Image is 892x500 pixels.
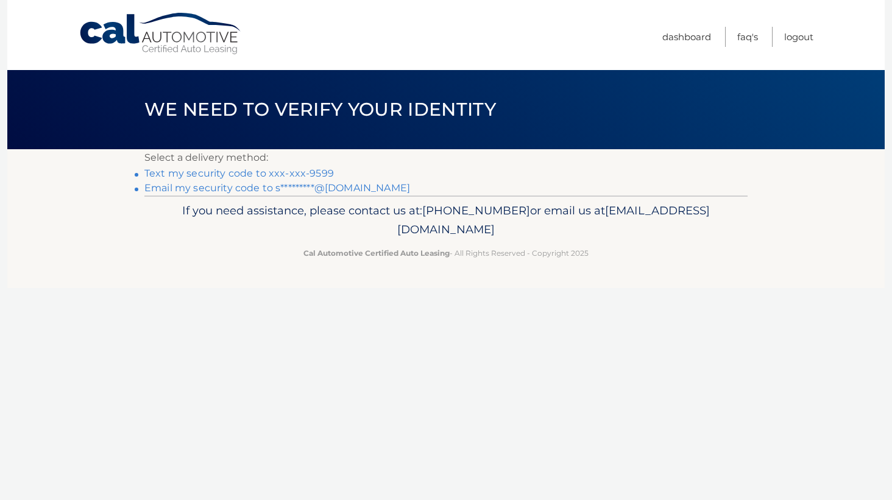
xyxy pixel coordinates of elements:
a: Cal Automotive [79,12,243,55]
strong: Cal Automotive Certified Auto Leasing [303,248,450,258]
p: If you need assistance, please contact us at: or email us at [152,201,740,240]
span: We need to verify your identity [144,98,496,121]
p: - All Rights Reserved - Copyright 2025 [152,247,740,259]
a: Text my security code to xxx-xxx-9599 [144,167,334,179]
a: Logout [784,27,813,47]
p: Select a delivery method: [144,149,748,166]
a: Email my security code to s*********@[DOMAIN_NAME] [144,182,410,194]
span: [PHONE_NUMBER] [422,203,530,217]
a: FAQ's [737,27,758,47]
a: Dashboard [662,27,711,47]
